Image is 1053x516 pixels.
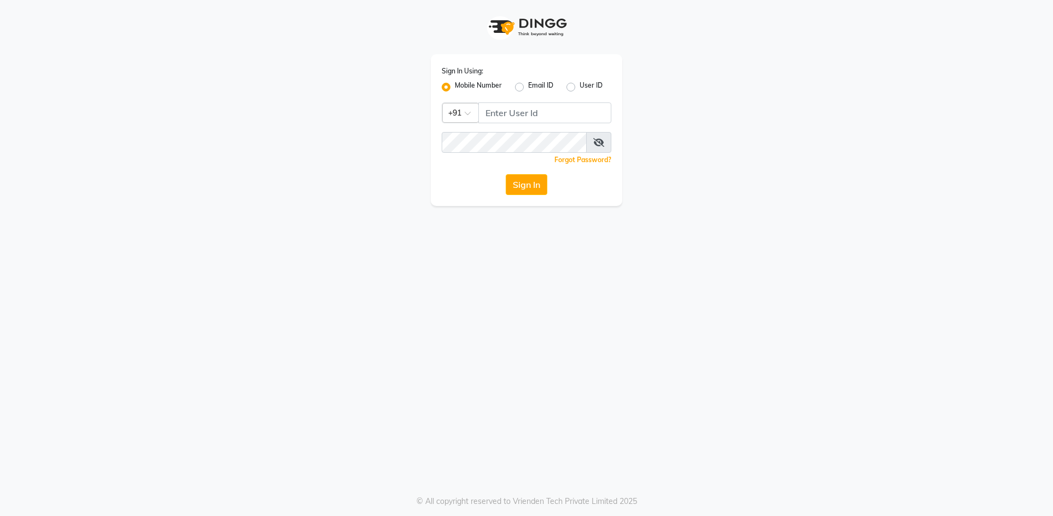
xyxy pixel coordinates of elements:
input: Username [442,132,587,153]
label: Sign In Using: [442,66,483,76]
img: logo1.svg [483,11,570,43]
label: Mobile Number [455,81,502,94]
input: Username [478,102,611,123]
button: Sign In [506,174,547,195]
a: Forgot Password? [554,156,611,164]
label: User ID [580,81,603,94]
label: Email ID [528,81,553,94]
